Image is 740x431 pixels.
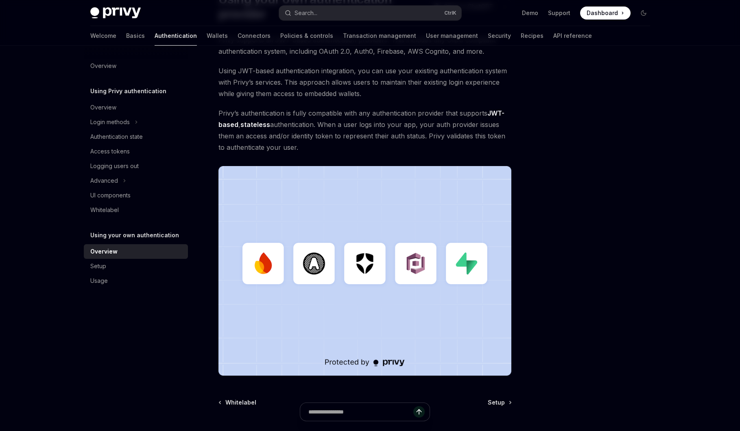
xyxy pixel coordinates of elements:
button: Toggle dark mode [637,7,650,20]
a: User management [426,26,478,46]
a: Setup [84,259,188,273]
a: Overview [84,59,188,73]
span: Privy supports all JWT-based authentication providers. This includes any OIDC compliant authentic... [218,34,512,57]
a: Basics [126,26,145,46]
a: Access tokens [84,144,188,159]
div: Authentication state [90,132,143,142]
div: Setup [90,261,106,271]
a: Setup [488,398,511,407]
a: stateless [240,120,270,129]
span: Whitelabel [225,398,256,407]
a: UI components [84,188,188,203]
a: Authentication [155,26,197,46]
button: Send message [413,406,425,418]
div: Login methods [90,117,130,127]
a: Overview [84,100,188,115]
span: Dashboard [587,9,618,17]
div: Search... [295,8,317,18]
div: Usage [90,276,108,286]
div: Overview [90,61,116,71]
input: Ask a question... [308,403,413,421]
span: Setup [488,398,505,407]
a: Whitelabel [219,398,256,407]
a: Usage [84,273,188,288]
a: Connectors [238,26,271,46]
a: Welcome [90,26,116,46]
a: Overview [84,244,188,259]
h5: Using your own authentication [90,230,179,240]
button: Advanced [84,173,130,188]
img: JWT-based auth splash [218,166,512,376]
div: Overview [90,247,118,256]
a: Recipes [521,26,544,46]
button: Login methods [84,115,142,129]
h5: Using Privy authentication [90,86,166,96]
span: Ctrl K [444,10,456,16]
a: Transaction management [343,26,416,46]
span: Using JWT-based authentication integration, you can use your existing authentication system with ... [218,65,512,99]
a: Dashboard [580,7,631,20]
a: Policies & controls [280,26,333,46]
div: Advanced [90,176,118,186]
a: API reference [553,26,592,46]
a: Wallets [207,26,228,46]
a: Support [548,9,570,17]
a: Authentication state [84,129,188,144]
button: Search...CtrlK [279,6,461,20]
img: dark logo [90,7,141,19]
a: Logging users out [84,159,188,173]
div: UI components [90,190,131,200]
div: Access tokens [90,147,130,156]
div: Whitelabel [90,205,119,215]
span: Privy’s authentication is fully compatible with any authentication provider that supports , authe... [218,107,512,153]
a: Security [488,26,511,46]
div: Logging users out [90,161,139,171]
a: Whitelabel [84,203,188,217]
div: Overview [90,103,116,112]
a: Demo [522,9,538,17]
